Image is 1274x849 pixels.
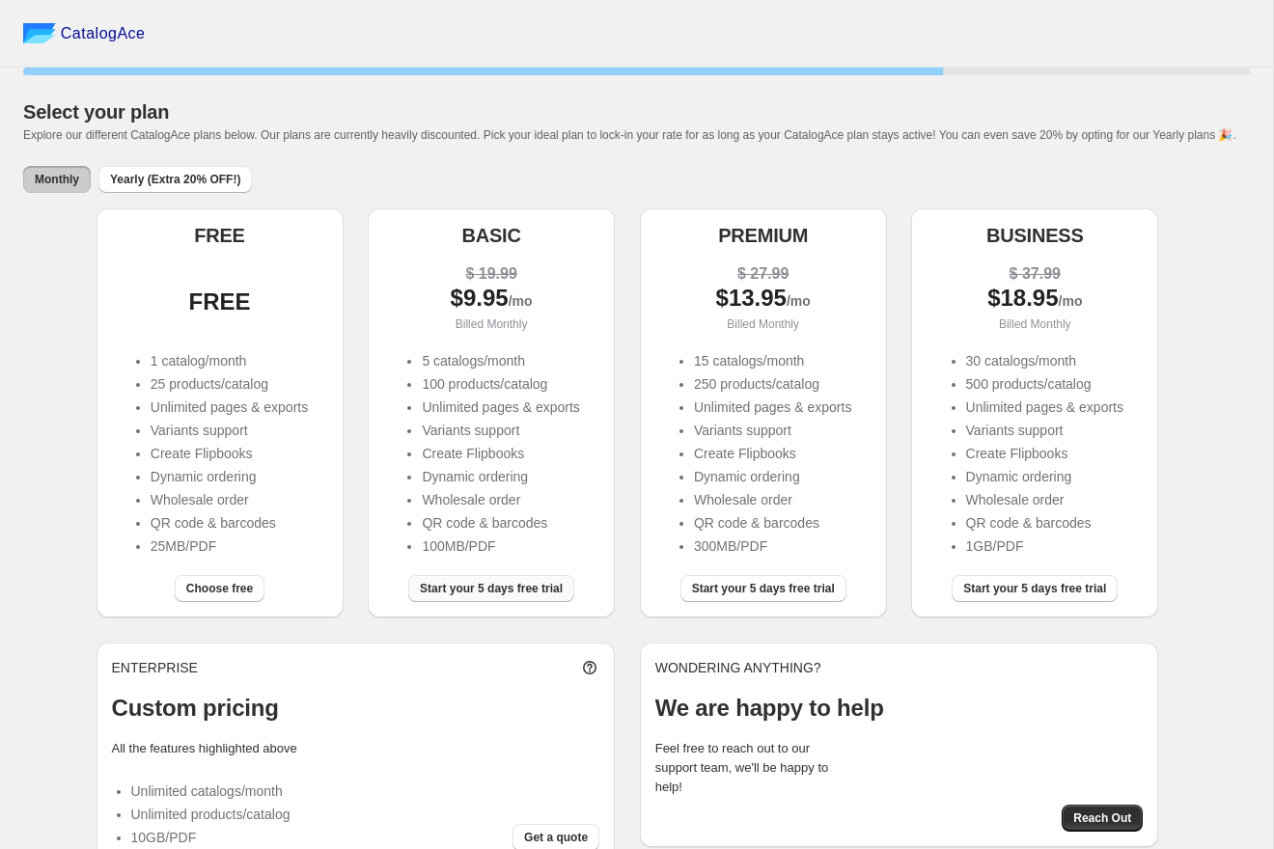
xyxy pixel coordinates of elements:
li: 30 catalogs/month [966,351,1123,370]
li: QR code & barcodes [966,513,1123,533]
li: 25MB/PDF [151,536,308,556]
span: Start your 5 days free trial [420,581,563,596]
li: 250 products/catalog [694,374,851,394]
li: Variants support [151,421,308,440]
button: Reach Out [1062,805,1143,832]
p: Feel free to reach out to our support team, we'll be happy to help! [655,739,848,797]
li: Unlimited catalogs/month [131,781,291,801]
li: Wholesale order [694,490,851,509]
li: Create Flipbooks [151,444,308,463]
li: Unlimited products/catalog [131,805,291,824]
span: Yearly (Extra 20% OFF!) [110,172,240,187]
p: Custom pricing [112,693,600,724]
span: /mo [1059,293,1083,309]
li: 25 products/catalog [151,374,308,394]
li: QR code & barcodes [422,513,579,533]
span: /mo [787,293,811,309]
div: $ 13.95 [655,288,872,311]
h5: BASIC [461,224,520,247]
div: $ 18.95 [927,288,1143,311]
div: FREE [112,292,328,312]
label: All the features highlighted above [112,741,297,755]
li: Dynamic ordering [151,467,308,486]
li: 100 products/catalog [422,374,579,394]
h5: PREMIUM [718,224,808,247]
li: 100MB/PDF [422,536,579,556]
span: Choose free [186,581,253,596]
div: $ 37.99 [927,264,1143,284]
li: 10GB/PDF [131,828,291,847]
li: Variants support [694,421,851,440]
li: Wholesale order [966,490,1123,509]
img: catalog ace [23,23,56,43]
button: Start your 5 days free trial [680,575,846,602]
li: 300MB/PDF [694,536,851,556]
div: $ 27.99 [655,264,872,284]
li: 1 catalog/month [151,351,308,370]
p: WONDERING ANYTHING? [655,658,1144,677]
li: Create Flipbooks [422,444,579,463]
button: Choose free [175,575,264,602]
p: Billed Monthly [655,315,872,334]
h5: BUSINESS [986,224,1084,247]
li: Unlimited pages & exports [151,397,308,417]
li: Unlimited pages & exports [422,397,579,417]
span: /mo [509,293,533,309]
p: We are happy to help [655,693,1144,724]
button: Start your 5 days free trial [952,575,1118,602]
li: Dynamic ordering [694,467,851,486]
span: Start your 5 days free trial [963,581,1106,596]
span: CatalogAce [61,24,146,43]
span: Select your plan [23,101,169,123]
p: ENTERPRISE [112,658,198,677]
button: Start your 5 days free trial [408,575,574,602]
div: $ 9.95 [383,288,599,311]
li: Wholesale order [422,490,579,509]
li: Unlimited pages & exports [694,397,851,417]
p: Billed Monthly [383,315,599,334]
button: Monthly [23,166,91,193]
span: Monthly [35,172,79,187]
li: Dynamic ordering [966,467,1123,486]
li: Unlimited pages & exports [966,397,1123,417]
li: 1GB/PDF [966,536,1123,556]
span: Get a quote [524,830,588,845]
li: Wholesale order [151,490,308,509]
li: Create Flipbooks [966,444,1123,463]
li: 5 catalogs/month [422,351,579,370]
li: 15 catalogs/month [694,351,851,370]
li: 500 products/catalog [966,374,1123,394]
li: QR code & barcodes [151,513,308,533]
button: Yearly (Extra 20% OFF!) [98,166,252,193]
li: Variants support [966,421,1123,440]
p: Billed Monthly [927,315,1143,334]
span: Start your 5 days free trial [692,581,835,596]
li: Dynamic ordering [422,467,579,486]
div: $ 19.99 [383,264,599,284]
li: Create Flipbooks [694,444,851,463]
span: Reach Out [1073,810,1131,826]
li: Variants support [422,421,579,440]
li: QR code & barcodes [694,513,851,533]
span: Explore our different CatalogAce plans below. Our plans are currently heavily discounted. Pick yo... [23,128,1236,142]
h5: FREE [194,224,245,247]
